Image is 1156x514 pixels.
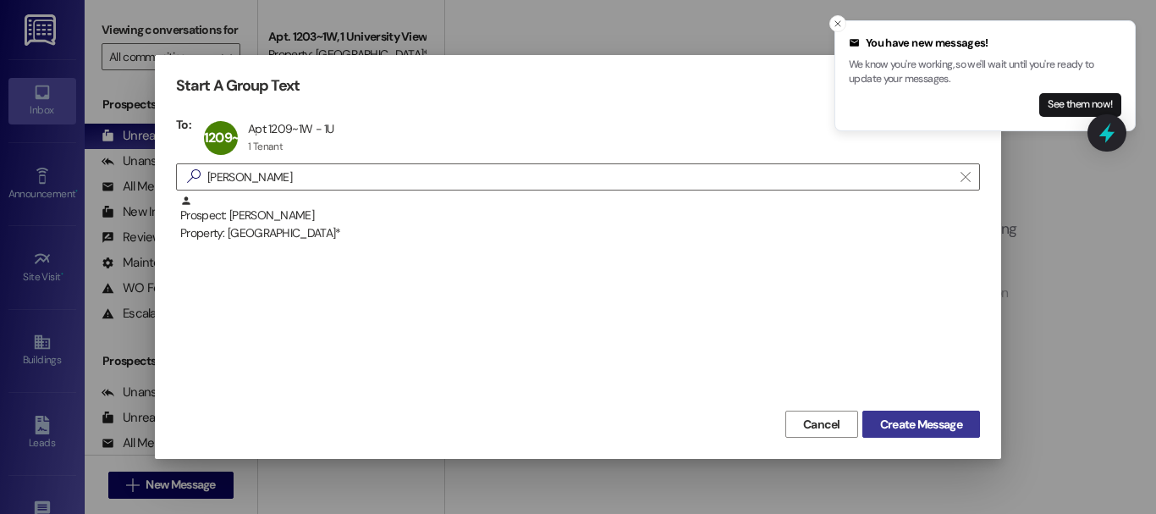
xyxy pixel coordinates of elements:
button: Close toast [829,15,846,32]
div: 1 Tenant [248,140,283,153]
input: Search for any contact or apartment [207,165,952,189]
i:  [961,170,970,184]
div: Prospect: [PERSON_NAME] [180,195,980,243]
p: We know you're working, so we'll wait until you're ready to update your messages. [849,58,1121,87]
i:  [180,168,207,185]
h3: To: [176,117,191,132]
button: Clear text [952,164,979,190]
div: Prospect: [PERSON_NAME]Property: [GEOGRAPHIC_DATA]* [176,195,980,237]
button: Create Message [862,411,980,438]
h3: Start A Group Text [176,76,300,96]
span: Cancel [803,416,840,434]
span: 1209~1W [204,129,256,146]
div: Property: [GEOGRAPHIC_DATA]* [180,224,980,242]
div: Apt 1209~1W - 1U [248,121,334,136]
button: Cancel [785,411,858,438]
button: See them now! [1039,93,1121,117]
div: You have new messages! [849,35,1121,52]
span: Create Message [880,416,962,434]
